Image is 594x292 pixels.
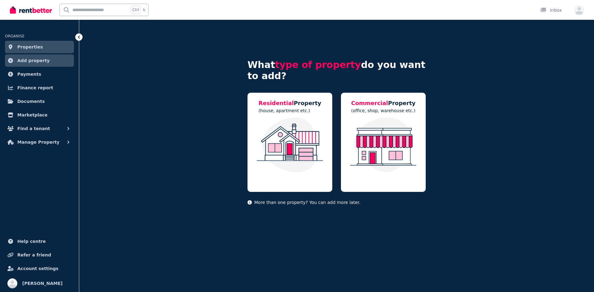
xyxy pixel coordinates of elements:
[247,199,426,205] p: More than one property? You can add more later.
[5,95,74,108] a: Documents
[131,6,140,14] span: Ctrl
[259,108,321,114] p: (house, apartment etc.)
[254,117,326,172] img: Residential Property
[259,99,321,108] h5: Property
[5,122,74,135] button: Find a tenant
[351,100,388,106] span: Commercial
[259,100,294,106] span: Residential
[347,117,420,172] img: Commercial Property
[17,125,50,132] span: Find a tenant
[540,7,562,13] div: Inbox
[5,68,74,80] a: Payments
[5,41,74,53] a: Properties
[5,82,74,94] a: Finance report
[275,59,361,70] span: type of property
[17,238,46,245] span: Help centre
[17,57,50,64] span: Add property
[5,262,74,275] a: Account settings
[5,54,74,67] a: Add property
[351,108,415,114] p: (office, shop, warehouse etc.)
[247,59,426,82] h4: What do you want to add?
[17,111,47,119] span: Marketplace
[17,70,41,78] span: Payments
[143,7,145,12] span: k
[22,280,62,287] span: [PERSON_NAME]
[10,5,52,15] img: RentBetter
[17,43,43,51] span: Properties
[17,84,53,91] span: Finance report
[5,249,74,261] a: Refer a friend
[5,136,74,148] button: Manage Property
[17,138,59,146] span: Manage Property
[351,99,415,108] h5: Property
[5,34,24,38] span: ORGANISE
[17,251,51,259] span: Refer a friend
[5,235,74,248] a: Help centre
[5,109,74,121] a: Marketplace
[17,265,58,272] span: Account settings
[17,98,45,105] span: Documents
